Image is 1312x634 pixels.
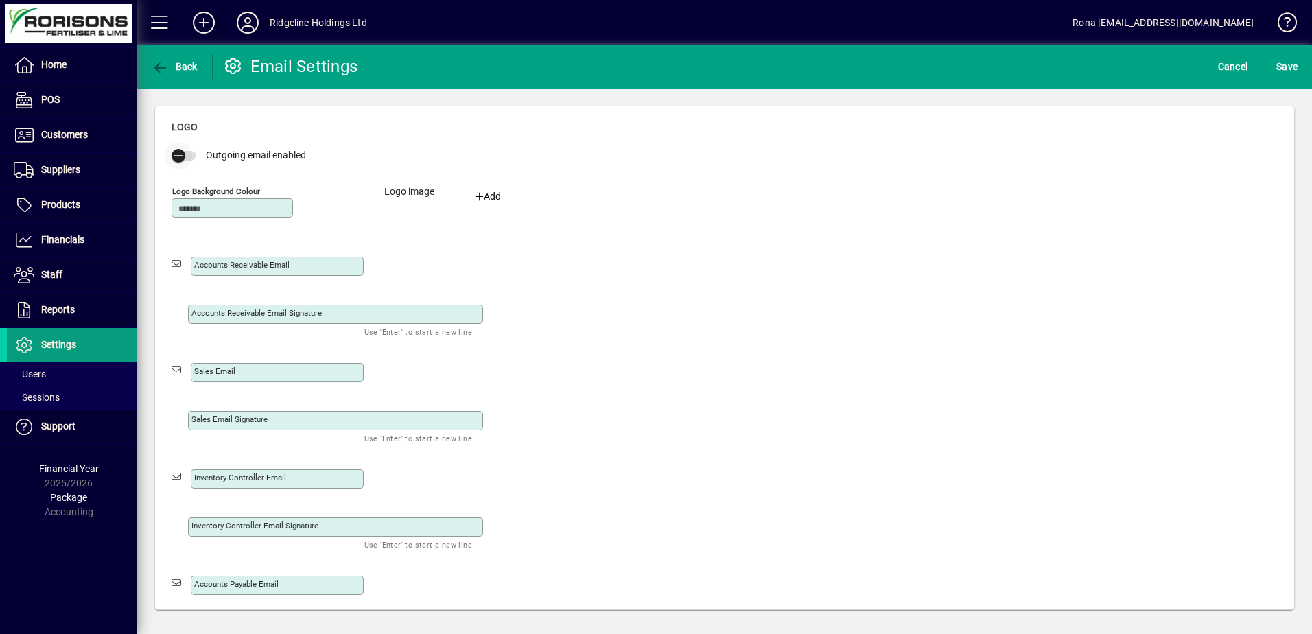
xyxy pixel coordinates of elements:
[41,269,62,280] span: Staff
[364,324,472,340] mat-hint: Use 'Enter' to start a new line
[41,199,80,210] span: Products
[14,368,46,379] span: Users
[194,579,279,589] mat-label: Accounts Payable Email
[364,537,472,552] mat-hint: Use 'Enter' to start a new line
[455,185,521,209] button: Add
[226,10,270,35] button: Profile
[41,234,84,245] span: Financials
[191,308,322,318] mat-label: Accounts receivable email signature
[374,185,445,204] label: Logo image
[41,59,67,70] span: Home
[194,473,286,482] mat-label: Inventory Controller Email
[14,392,60,403] span: Sessions
[7,386,137,409] a: Sessions
[7,410,137,444] a: Support
[1215,54,1252,79] button: Cancel
[172,186,260,196] mat-label: Logo background colour
[39,463,99,474] span: Financial Year
[7,362,137,386] a: Users
[137,54,213,79] app-page-header-button: Back
[194,260,290,270] mat-label: Accounts receivable email
[194,366,235,376] mat-label: Sales email
[172,121,198,132] span: Logo
[1218,56,1248,78] span: Cancel
[1276,56,1298,78] span: ave
[7,223,137,257] a: Financials
[1073,12,1254,34] div: Rona [EMAIL_ADDRESS][DOMAIN_NAME]
[7,48,137,82] a: Home
[223,56,358,78] div: Email Settings
[41,94,60,105] span: POS
[41,421,75,432] span: Support
[152,61,198,72] span: Back
[1276,61,1282,72] span: S
[191,521,318,530] mat-label: Inventory Controller Email Signature
[7,153,137,187] a: Suppliers
[41,304,75,315] span: Reports
[364,430,472,446] mat-hint: Use 'Enter' to start a new line
[41,339,76,350] span: Settings
[7,293,137,327] a: Reports
[191,414,268,424] mat-label: Sales email signature
[1273,54,1301,79] button: Save
[41,129,88,140] span: Customers
[7,188,137,222] a: Products
[7,118,137,152] a: Customers
[206,150,306,161] span: Outgoing email enabled
[148,54,201,79] button: Back
[7,258,137,292] a: Staff
[182,10,226,35] button: Add
[1267,3,1295,47] a: Knowledge Base
[50,492,87,503] span: Package
[270,12,367,34] div: Ridgeline Holdings Ltd
[455,189,521,204] div: Add
[41,164,80,175] span: Suppliers
[7,83,137,117] a: POS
